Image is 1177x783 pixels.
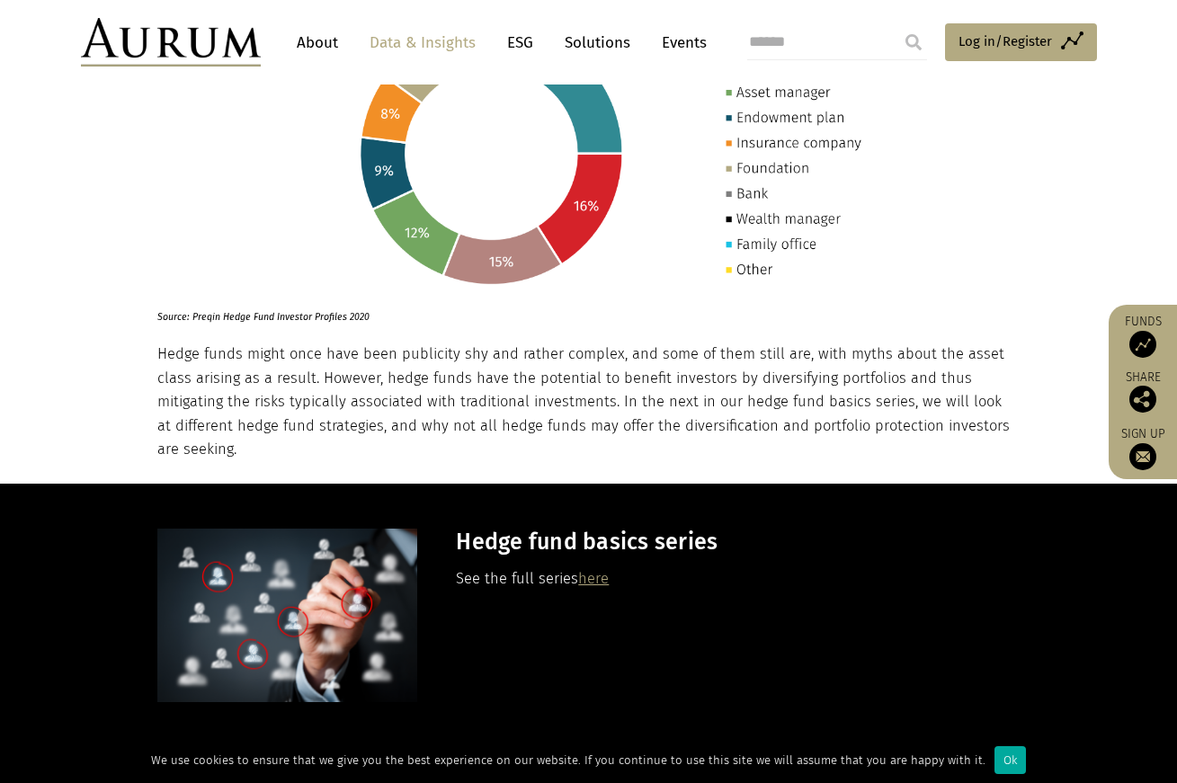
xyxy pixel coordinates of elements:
[498,26,542,59] a: ESG
[896,24,932,60] input: Submit
[1118,426,1168,470] a: Sign up
[1118,314,1168,358] a: Funds
[288,26,347,59] a: About
[456,567,1015,591] p: See the full series
[157,343,1016,461] p: Hedge funds might once have been publicity shy and rather complex, and some of them still are, wi...
[578,570,609,587] a: here
[653,26,707,59] a: Events
[959,31,1052,52] span: Log in/Register
[1118,371,1168,413] div: Share
[556,26,639,59] a: Solutions
[994,746,1026,774] div: Ok
[1129,386,1156,413] img: Share this post
[1129,331,1156,358] img: Access Funds
[945,23,1097,61] a: Log in/Register
[157,300,973,325] p: Source: Preqin Hedge Fund Investor Profiles 2020
[1129,443,1156,470] img: Sign up to our newsletter
[361,26,485,59] a: Data & Insights
[81,18,261,67] img: Aurum
[456,529,1015,556] h3: Hedge fund basics series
